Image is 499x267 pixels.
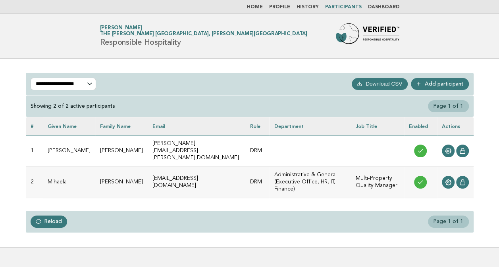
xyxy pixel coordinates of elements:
[95,167,148,198] td: [PERSON_NAME]
[297,5,319,10] a: History
[245,135,269,166] td: DRM
[336,23,399,49] img: Forbes Travel Guide
[351,167,404,198] td: Multi-Property Quality Manager
[43,135,95,166] td: [PERSON_NAME]
[269,5,290,10] a: Profile
[269,167,351,198] td: Administrative & General (Executive Office, HR, IT, Finance)
[148,135,245,166] td: [PERSON_NAME][EMAIL_ADDRESS][PERSON_NAME][DOMAIN_NAME]
[148,117,245,135] th: Email
[100,26,307,46] h1: Responsible Hospitality
[100,25,307,36] a: [PERSON_NAME]The [PERSON_NAME] [GEOGRAPHIC_DATA], [PERSON_NAME][GEOGRAPHIC_DATA]
[269,117,351,135] th: Department
[245,117,269,135] th: Role
[43,167,95,198] td: Mihaela
[148,167,245,198] td: [EMAIL_ADDRESS][DOMAIN_NAME]
[31,216,67,227] a: Reload
[404,117,437,135] th: Enabled
[95,135,148,166] td: [PERSON_NAME]
[247,5,263,10] a: Home
[325,5,362,10] a: Participants
[245,167,269,198] td: DRM
[352,78,408,90] button: Download CSV
[31,103,115,110] div: Showing 2 of 2 active participants
[411,78,469,90] a: Add participant
[26,167,43,198] td: 2
[100,32,307,37] span: The [PERSON_NAME] [GEOGRAPHIC_DATA], [PERSON_NAME][GEOGRAPHIC_DATA]
[26,117,43,135] th: #
[95,117,148,135] th: Family name
[43,117,95,135] th: Given name
[351,117,404,135] th: Job Title
[368,5,399,10] a: Dashboard
[26,135,43,166] td: 1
